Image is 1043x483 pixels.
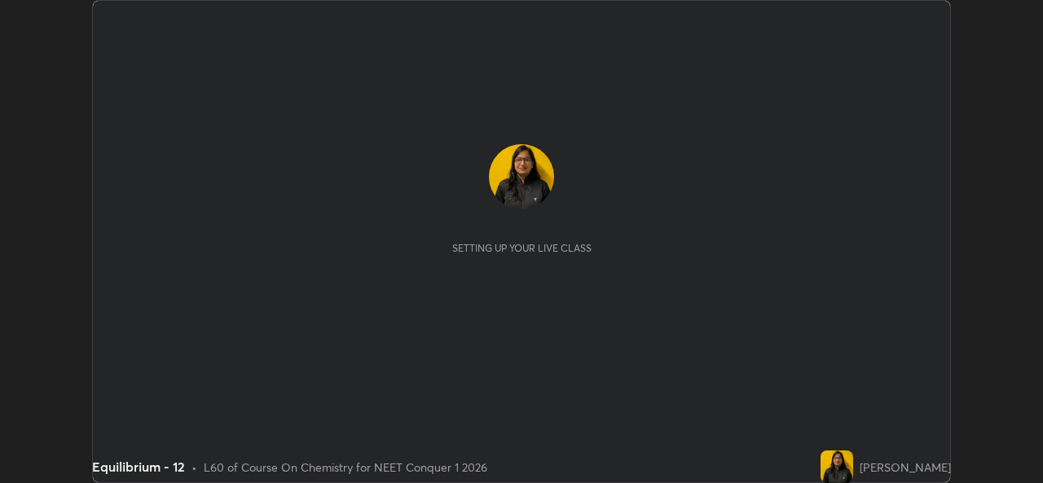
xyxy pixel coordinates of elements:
[204,459,487,476] div: L60 of Course On Chemistry for NEET Conquer 1 2026
[860,459,951,476] div: [PERSON_NAME]
[821,450,853,483] img: 5601c98580164add983b3da7b044abd6.jpg
[489,144,554,209] img: 5601c98580164add983b3da7b044abd6.jpg
[452,242,592,254] div: Setting up your live class
[191,459,197,476] div: •
[92,457,185,476] div: Equilibrium - 12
